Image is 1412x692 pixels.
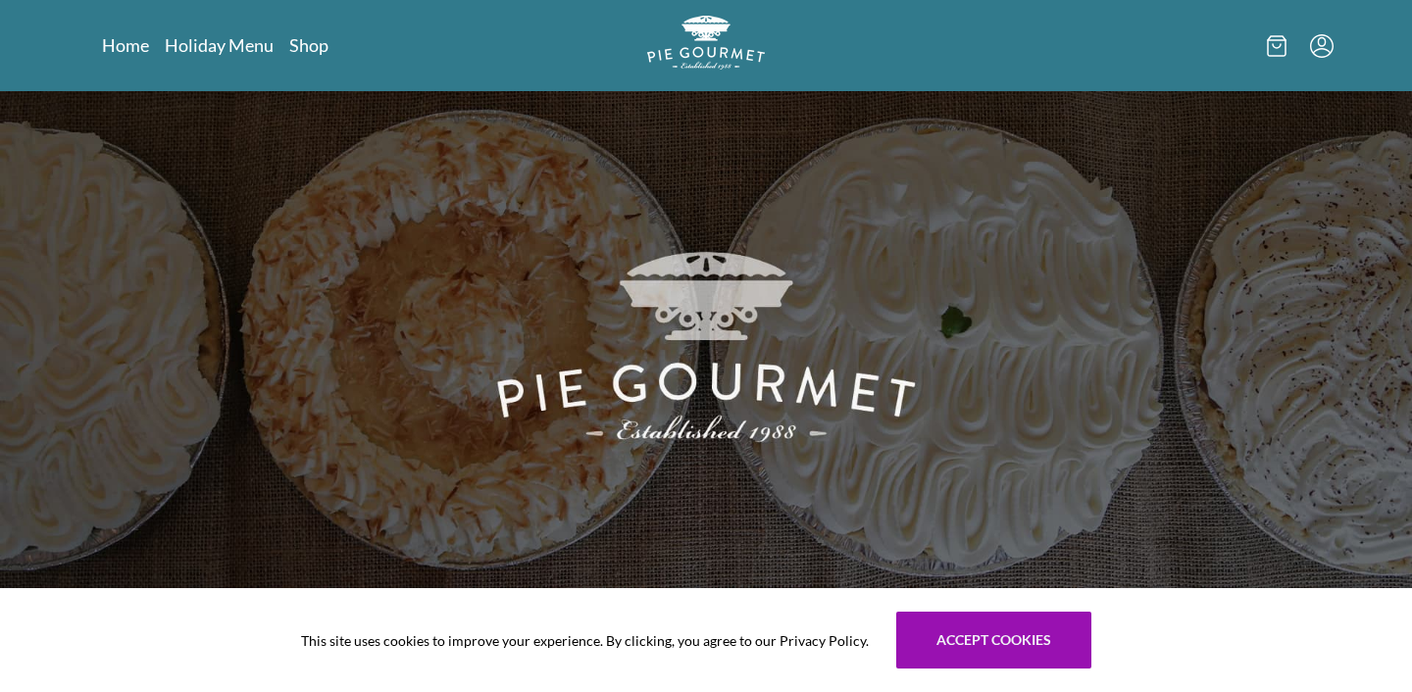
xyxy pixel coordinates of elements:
[896,612,1091,668] button: Accept cookies
[1310,34,1334,58] button: Menu
[301,630,869,651] span: This site uses cookies to improve your experience. By clicking, you agree to our Privacy Policy.
[289,33,328,57] a: Shop
[102,33,149,57] a: Home
[165,33,274,57] a: Holiday Menu
[647,16,765,70] img: logo
[647,16,765,75] a: Logo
